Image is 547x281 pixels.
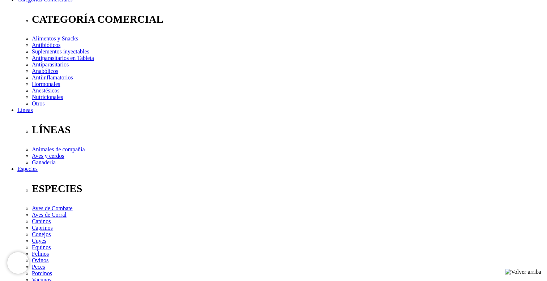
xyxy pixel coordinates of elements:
[17,107,33,113] a: Líneas
[32,81,60,87] a: Hormonales
[32,212,67,218] a: Aves de Corral
[32,270,52,276] a: Porcinos
[32,13,544,25] p: CATEGORÍA COMERCIAL
[32,153,64,159] a: Aves y cerdos
[505,269,541,275] img: Volver arriba
[32,87,59,94] a: Anestésicos
[32,124,544,136] p: LÍNEAS
[32,42,60,48] a: Antibióticos
[32,257,48,263] a: Ovinos
[7,252,29,274] iframe: Brevo live chat
[32,68,58,74] a: Anabólicos
[32,218,51,224] a: Caninos
[17,166,38,172] a: Especies
[32,238,46,244] a: Cuyes
[32,244,51,250] a: Equinos
[32,74,73,81] a: Antiinflamatorios
[32,146,85,152] a: Animales de compañía
[32,55,94,61] a: Antiparasitarios en Tableta
[32,251,49,257] a: Felinos
[32,100,45,107] a: Otros
[32,94,63,100] a: Nutricionales
[32,264,45,270] a: Peces
[32,231,51,237] a: Conejos
[32,35,78,42] a: Alimentos y Snacks
[32,61,69,68] a: Antiparasitarios
[32,48,89,55] a: Suplementos inyectables
[32,159,56,165] a: Ganadería
[32,183,544,195] p: ESPECIES
[32,205,73,211] a: Aves de Combate
[32,225,53,231] a: Caprinos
